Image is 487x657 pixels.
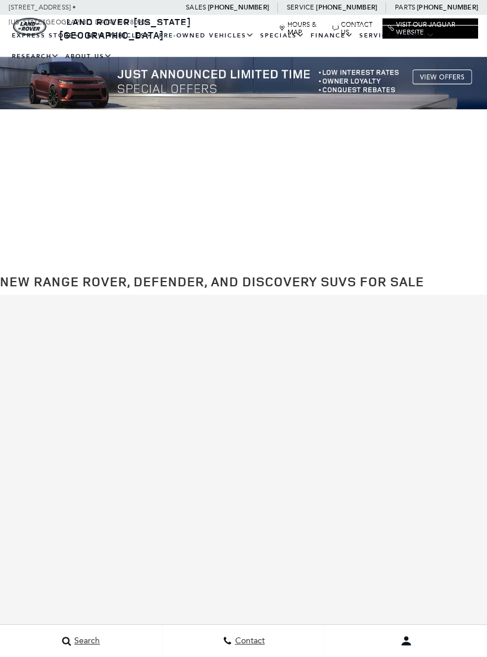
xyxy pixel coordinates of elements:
[308,26,356,46] a: Finance
[62,46,115,67] a: About Us
[388,21,473,36] a: Visit Our Jaguar Website
[71,636,100,646] span: Search
[316,3,377,12] a: [PHONE_NUMBER]
[333,21,377,36] a: Contact Us
[232,636,265,646] span: Contact
[13,18,46,36] img: Land Rover
[84,26,156,46] a: New Vehicles
[9,26,478,67] nav: Main Navigation
[156,26,257,46] a: Pre-Owned Vehicles
[59,15,191,42] a: Land Rover [US_STATE][GEOGRAPHIC_DATA]
[279,21,327,36] a: Hours & Map
[208,3,269,12] a: [PHONE_NUMBER]
[356,26,438,46] a: Service & Parts
[325,626,487,656] button: user-profile-menu
[13,18,46,36] a: land-rover
[9,26,84,46] a: EXPRESS STORE
[9,4,148,26] a: [STREET_ADDRESS] • [US_STATE][GEOGRAPHIC_DATA], CO 80905
[417,3,478,12] a: [PHONE_NUMBER]
[257,26,308,46] a: Specials
[9,46,62,67] a: Research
